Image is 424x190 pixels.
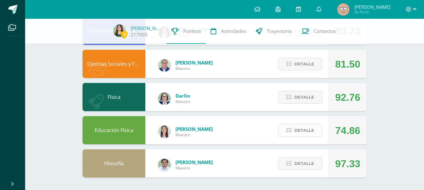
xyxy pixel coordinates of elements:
img: 571966f00f586896050bf2f129d9ef0a.png [158,92,171,105]
span: Detalle [294,58,314,70]
span: [PERSON_NAME] [354,4,390,10]
div: Ciencias Sociales y Formación Ciudadana 4 [83,50,145,78]
button: Detalle [278,157,322,170]
a: [PERSON_NAME] [131,25,162,31]
span: Darlin [175,93,190,99]
a: Actividades [206,19,251,44]
div: Filosofía [83,149,145,177]
div: 81.50 [335,50,360,78]
a: Punteos [167,19,206,44]
button: Detalle [278,124,322,137]
span: Trayectoria [267,28,292,34]
span: Actividades [221,28,246,34]
span: [PERSON_NAME] [175,59,213,66]
span: [PERSON_NAME] [175,126,213,132]
img: c1c1b07ef08c5b34f56a5eb7b3c08b85.png [158,59,171,72]
span: Detalle [294,158,314,169]
span: Maestro [175,165,213,171]
span: Maestro [175,66,213,71]
a: Contactos [297,19,341,44]
span: Maestro [175,132,213,137]
span: Detalle [294,125,314,136]
div: 74.86 [335,116,360,145]
a: 217005 [131,31,148,38]
img: f767cae2d037801592f2ba1a5db71a2a.png [158,159,171,171]
span: Maestro [175,99,190,104]
div: Física [83,83,145,111]
span: 3 [121,30,127,38]
img: 6a14ada82c720ff23d4067649101bdce.png [113,24,126,37]
a: Trayectoria [251,19,297,44]
span: Detalle [294,91,314,103]
img: 68dbb99899dc55733cac1a14d9d2f825.png [158,126,171,138]
div: 92.76 [335,83,360,111]
div: Educación Física [83,116,145,144]
span: Punteos [183,28,201,34]
span: Mi Perfil [354,9,390,15]
button: Detalle [278,91,322,104]
span: [PERSON_NAME] [175,159,213,165]
img: 71f96e2616eca63d647a955b9c55e1b9.png [337,3,350,16]
span: Contactos [314,28,336,34]
div: 97.33 [335,150,360,178]
button: Detalle [278,58,322,70]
